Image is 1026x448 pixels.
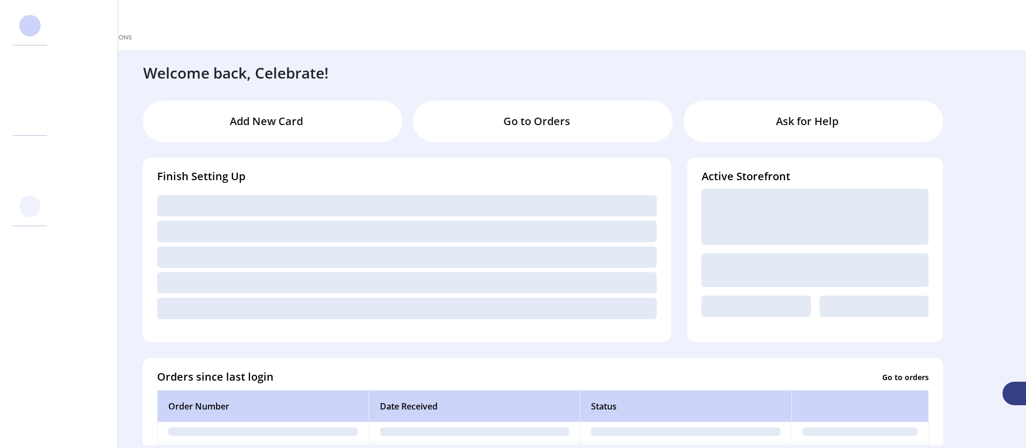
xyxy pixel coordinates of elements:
th: Date Received [369,390,580,422]
h4: Active Storefront [702,168,929,184]
h4: Finish Setting Up [157,168,657,184]
p: Add New Card [230,113,303,129]
th: Status [580,390,791,422]
th: Order Number [157,390,369,422]
p: Ask for Help [776,113,838,129]
h4: Orders since last login [157,369,274,385]
p: Go to Orders [503,113,570,129]
p: Go to orders [882,371,929,382]
button: menu [913,17,930,34]
button: menu [988,17,1005,34]
h3: Welcome back, Celebrate! [143,61,329,84]
button: Publisher Panel [950,17,967,34]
